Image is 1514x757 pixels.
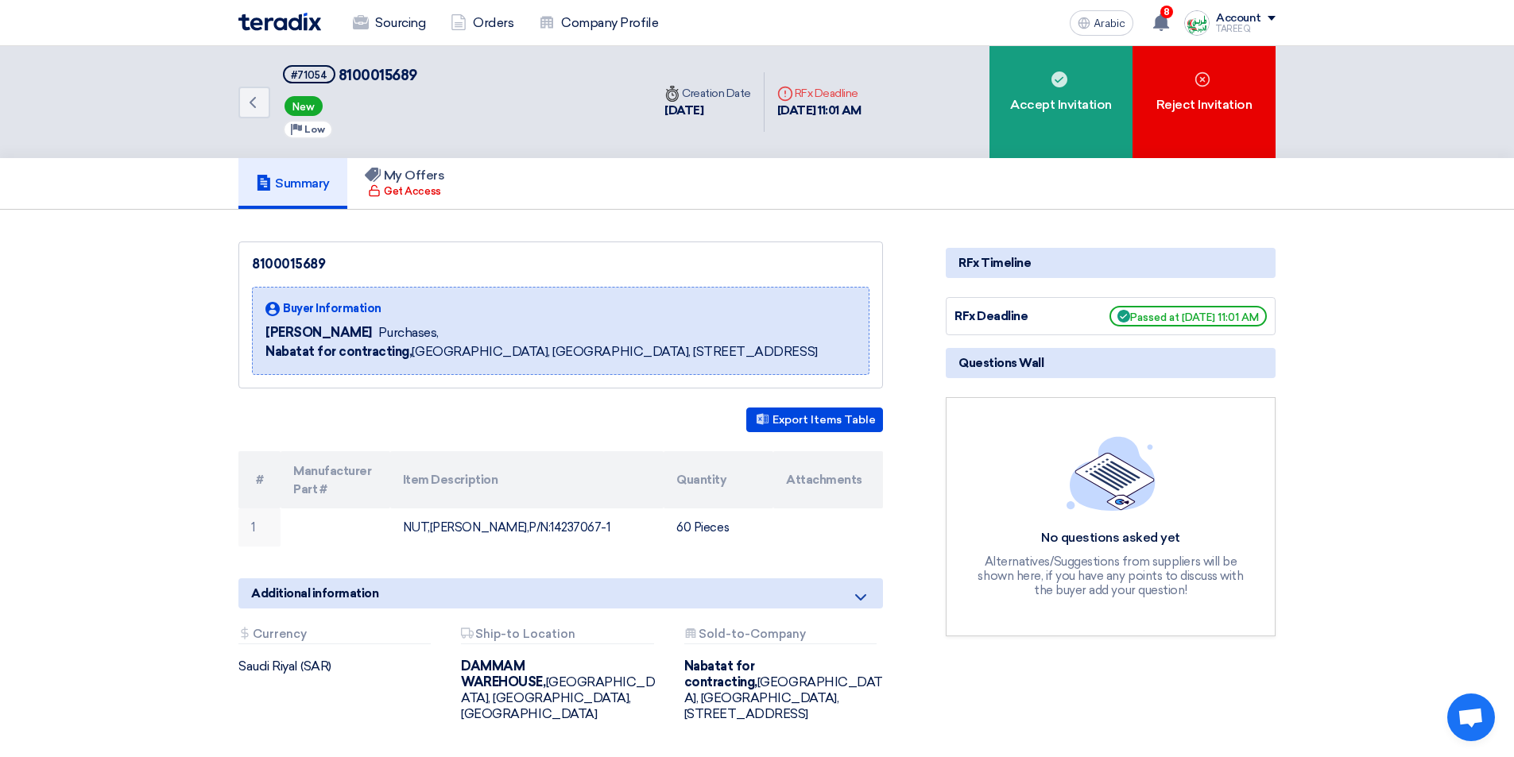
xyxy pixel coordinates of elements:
font: Currency [253,627,307,641]
h5: 8100015689 [283,65,417,85]
img: Teradix logo [238,13,321,31]
font: Manufacturer Part # [293,463,371,496]
font: Attachments [786,473,862,487]
font: No questions asked yet [1041,530,1179,545]
font: RFx Deadline [795,87,858,100]
a: My Offers Get Access [347,158,463,209]
img: empty_state_list.svg [1067,436,1156,511]
font: NUT,[PERSON_NAME],P/N:14237067-1 [403,520,610,535]
button: Export Items Table [746,407,883,432]
a: Open chat [1447,693,1495,741]
font: #71054 [291,69,327,81]
font: Arabic [1094,17,1125,30]
font: Reject Invitation [1156,97,1253,112]
font: [GEOGRAPHIC_DATA], [GEOGRAPHIC_DATA], [STREET_ADDRESS] [412,344,817,359]
font: Orders [473,15,513,30]
font: Export Items Table [772,413,876,427]
font: My Offers [384,168,445,183]
font: [GEOGRAPHIC_DATA], [GEOGRAPHIC_DATA], [STREET_ADDRESS] [684,674,883,721]
font: Summary [275,176,330,191]
font: Ship-to Location [475,627,575,641]
font: [PERSON_NAME] [265,325,372,340]
font: Questions Wall [958,356,1044,370]
font: Accept Invitation [1010,97,1112,112]
button: Arabic [1070,10,1133,36]
a: Summary [238,158,347,209]
font: New [292,101,315,113]
font: Item Description [403,473,498,487]
img: Screenshot___1727703618088.png [1184,10,1210,36]
font: Sourcing [375,15,425,30]
font: [GEOGRAPHIC_DATA], [GEOGRAPHIC_DATA], [GEOGRAPHIC_DATA] [461,674,655,721]
a: Orders [438,6,526,41]
font: Get Access [384,185,440,197]
font: Nabatat for contracting, [684,659,757,689]
font: Passed at [DATE] 11:01 AM [1130,311,1259,323]
font: # [256,473,264,487]
font: 8 [1164,6,1170,17]
font: Alternatives/Suggestions from suppliers will be shown here, if you have any points to discuss wit... [978,554,1243,597]
font: DAMMAM WAREHOUSE, [461,659,545,689]
font: RFx Timeline [958,256,1031,270]
font: 1 [251,520,255,535]
font: [DATE] 11:01 AM [777,103,862,118]
font: Creation Date [682,87,751,100]
font: Purchases, [378,325,439,340]
font: Nabatat for contracting, [265,344,412,359]
font: Quantity [676,473,726,487]
font: Company Profile [561,15,658,30]
font: RFx Deadline [954,309,1028,323]
font: 8100015689 [339,67,417,84]
font: TAREEQ [1216,24,1250,34]
font: 60 Pieces [676,520,729,535]
font: 8100015689 [252,257,325,272]
font: Account [1216,11,1261,25]
font: [DATE] [664,103,703,118]
a: Sourcing [340,6,438,41]
font: Saudi Riyal (SAR) [238,659,331,674]
font: Sold-to-Company [699,627,806,641]
font: Additional information [251,586,378,601]
font: Low [304,124,325,135]
font: Buyer Information [283,302,381,315]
